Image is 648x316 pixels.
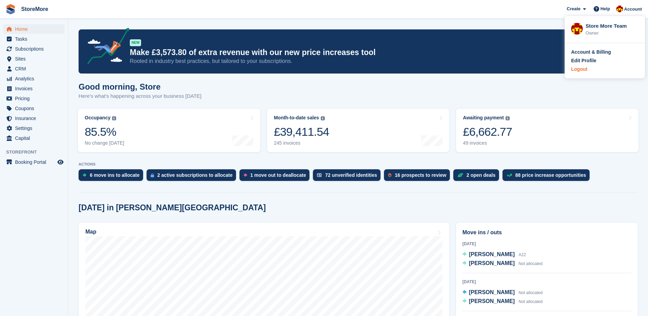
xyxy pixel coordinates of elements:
[502,169,593,184] a: 88 price increase opportunities
[3,114,65,123] a: menu
[463,228,631,237] h2: Move ins / outs
[157,172,233,178] div: 2 active subscriptions to allocate
[15,157,56,167] span: Booking Portal
[571,57,596,64] div: Edit Profile
[313,169,384,184] a: 72 unverified identities
[15,104,56,113] span: Coupons
[463,140,512,146] div: 49 invoices
[6,149,68,156] span: Storefront
[82,28,129,67] img: price-adjustments-announcement-icon-8257ccfd72463d97f412b2fc003d46551f7dbcb40ab6d574587a9cd5c0d94...
[15,44,56,54] span: Subscriptions
[56,158,65,166] a: Preview store
[3,74,65,83] a: menu
[469,260,515,266] span: [PERSON_NAME]
[3,54,65,64] a: menu
[267,109,450,152] a: Month-to-date sales £39,411.54 245 invoices
[456,109,638,152] a: Awaiting payment £6,662.77 49 invoices
[5,4,16,14] img: stora-icon-8386f47178a22dfd0bd8f6a31ec36ba5ce8667c1dd55bd0f319d3a0aa187defe.svg
[463,115,504,121] div: Awaiting payment
[469,289,515,295] span: [PERSON_NAME]
[325,172,377,178] div: 72 unverified identities
[15,74,56,83] span: Analytics
[78,109,260,152] a: Occupancy 85.5% No change [DATE]
[463,288,543,297] a: [PERSON_NAME] Not allocated
[515,172,586,178] div: 88 price increase opportunities
[15,84,56,93] span: Invoices
[112,116,116,120] img: icon-info-grey-7440780725fd019a000dd9b08b2336e03edf1995a4989e88bcd33f0948082b44.svg
[79,203,266,212] h2: [DATE] in [PERSON_NAME][GEOGRAPHIC_DATA]
[585,22,638,28] div: Store More Team
[519,299,542,304] span: Not allocated
[147,169,239,184] a: 2 active subscriptions to allocate
[601,5,610,12] span: Help
[15,133,56,143] span: Capital
[469,251,515,257] span: [PERSON_NAME]
[79,162,638,167] p: ACTIONS
[571,49,638,56] a: Account & Billing
[130,57,578,65] p: Rooted in industry best practices, but tailored to your subscriptions.
[321,116,325,120] img: icon-info-grey-7440780725fd019a000dd9b08b2336e03edf1995a4989e88bcd33f0948082b44.svg
[463,297,543,306] a: [PERSON_NAME] Not allocated
[453,169,502,184] a: 2 open deals
[3,84,65,93] a: menu
[3,104,65,113] a: menu
[519,252,526,257] span: A22
[274,125,329,139] div: £39,411.54
[274,140,329,146] div: 245 invoices
[85,125,124,139] div: 85.5%
[18,3,51,15] a: StoreMore
[571,49,611,56] div: Account & Billing
[15,94,56,103] span: Pricing
[151,173,154,177] img: active_subscription_to_allocate_icon-d502201f5373d7db506a760aba3b589e785aa758c864c3986d89f69b8ff3...
[85,115,110,121] div: Occupancy
[585,30,638,37] div: Owner
[571,57,638,64] a: Edit Profile
[463,279,631,285] div: [DATE]
[3,24,65,34] a: menu
[507,174,512,177] img: price_increase_opportunities-93ffe204e8149a01c8c9dc8f82e8f89637d9d84a8eef4429ea346261dce0b2c0.svg
[463,241,631,247] div: [DATE]
[506,116,510,120] img: icon-info-grey-7440780725fd019a000dd9b08b2336e03edf1995a4989e88bcd33f0948082b44.svg
[130,39,141,46] div: NEW
[384,169,453,184] a: 16 prospects to review
[467,172,496,178] div: 2 open deals
[463,250,526,259] a: [PERSON_NAME] A22
[571,66,587,73] div: Logout
[274,115,319,121] div: Month-to-date sales
[463,125,512,139] div: £6,662.77
[469,298,515,304] span: [PERSON_NAME]
[3,64,65,74] a: menu
[250,172,306,178] div: 1 move out to deallocate
[130,48,578,57] p: Make £3,573.80 of extra revenue with our new price increases tool
[79,92,202,100] p: Here's what's happening across your business [DATE]
[90,172,140,178] div: 6 move ins to allocate
[457,173,463,177] img: deal-1b604bf984904fb50ccaf53a9ad4b4a5d6e5aea283cecdc64d6e3604feb123c2.svg
[519,261,542,266] span: Not allocated
[15,24,56,34] span: Home
[15,64,56,74] span: CRM
[571,23,583,35] img: Store More Team
[3,123,65,133] a: menu
[15,54,56,64] span: Sites
[85,140,124,146] div: No change [DATE]
[3,44,65,54] a: menu
[388,173,391,177] img: prospect-51fa495bee0391a8d652442698ab0144808aea92771e9ea1ae160a38d050c398.svg
[244,173,247,177] img: move_outs_to_deallocate_icon-f764333ba52eb49d3ac5e1228854f67142a1ed5810a6f6cc68b1a99e826820c5.svg
[15,123,56,133] span: Settings
[15,114,56,123] span: Insurance
[3,133,65,143] a: menu
[395,172,446,178] div: 16 prospects to review
[3,34,65,44] a: menu
[83,173,86,177] img: move_ins_to_allocate_icon-fdf77a2bb77ea45bf5b3d319d69a93e2d87916cf1d5bf7949dd705db3b84f3ca.svg
[79,82,202,91] h1: Good morning, Store
[79,169,147,184] a: 6 move ins to allocate
[317,173,322,177] img: verify_identity-adf6edd0f0f0b5bbfe63781bf79b02c33cf7c696d77639b501bdc392416b5a36.svg
[624,6,642,13] span: Account
[15,34,56,44] span: Tasks
[616,5,623,12] img: Store More Team
[3,94,65,103] a: menu
[85,229,96,235] h2: Map
[519,290,542,295] span: Not allocated
[239,169,313,184] a: 1 move out to deallocate
[463,259,543,268] a: [PERSON_NAME] Not allocated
